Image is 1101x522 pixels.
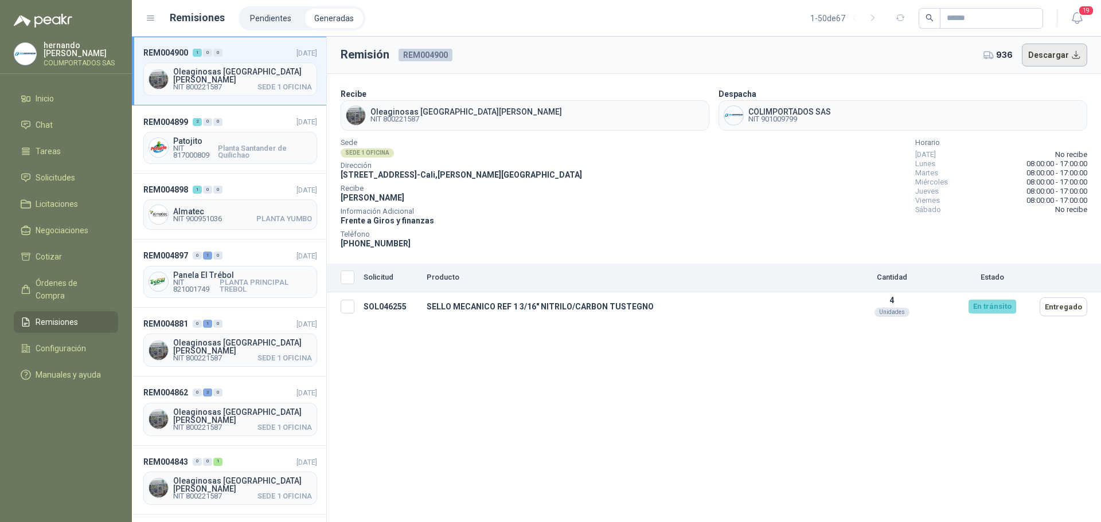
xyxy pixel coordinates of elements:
[834,264,949,292] th: Cantidad
[370,108,562,116] span: Oleaginosas [GEOGRAPHIC_DATA][PERSON_NAME]
[915,178,948,187] span: Miércoles
[143,456,188,468] span: REM004843
[296,388,317,397] span: [DATE]
[719,89,756,99] b: Despacha
[14,43,36,65] img: Company Logo
[203,186,212,194] div: 0
[341,216,434,225] span: Frente a Giros y finanzas
[346,106,365,125] img: Company Logo
[173,477,312,493] span: Oleaginosas [GEOGRAPHIC_DATA][PERSON_NAME]
[149,70,168,89] img: Company Logo
[1078,5,1094,16] span: 19
[213,186,222,194] div: 0
[143,46,188,59] span: REM004900
[341,186,582,191] span: Recibe
[327,264,359,292] th: Seleccionar/deseleccionar
[213,320,222,328] div: 0
[724,106,743,125] img: Company Logo
[257,424,312,431] span: SEDE 1 OFICINA
[213,388,222,397] div: 0
[14,14,72,28] img: Logo peakr
[193,252,202,260] div: 0
[213,118,222,126] div: 0
[341,209,582,214] span: Información Adicional
[341,193,404,202] span: [PERSON_NAME]
[36,171,75,184] span: Solicitudes
[132,240,326,307] a: REM004897010[DATE] Company LogoPanela El TrébolNIT 821001749PLANTA PRINCIPAL TREBOL
[810,9,882,28] div: 1 - 50 de 67
[915,159,935,168] span: Lunes
[193,320,202,328] div: 0
[915,150,936,159] span: [DATE]
[213,49,222,57] div: 0
[143,249,188,262] span: REM004897
[14,114,118,136] a: Chat
[149,272,168,291] img: Company Logo
[399,49,452,61] span: REM004900
[996,49,1013,61] span: 936
[14,167,118,189] a: Solicitudes
[203,49,212,57] div: 0
[170,10,225,26] h1: Remisiones
[173,68,312,84] span: Oleaginosas [GEOGRAPHIC_DATA][PERSON_NAME]
[36,119,53,131] span: Chat
[359,292,422,321] td: SOL046255
[305,9,363,28] a: Generadas
[173,84,222,91] span: NIT 800221587
[203,118,212,126] div: 0
[149,410,168,429] img: Company Logo
[203,320,212,328] div: 1
[915,196,940,205] span: Viernes
[149,138,168,157] img: Company Logo
[36,198,78,210] span: Licitaciones
[341,231,582,237] span: Teléfono
[1055,205,1087,214] span: No recibe
[193,388,202,397] div: 0
[422,264,834,292] th: Producto
[36,277,107,302] span: Órdenes de Compra
[341,46,389,64] h3: Remisión
[949,264,1035,292] th: Estado
[173,339,312,355] span: Oleaginosas [GEOGRAPHIC_DATA][PERSON_NAME]
[203,458,212,466] div: 0
[422,292,834,321] td: SELLO MECANICO REF 1 3/16" NITRILO/CARBON TUSTEGNO
[173,355,222,362] span: NIT 800221587
[839,296,944,305] p: 4
[173,279,220,293] span: NIT 821001749
[173,408,312,424] span: Oleaginosas [GEOGRAPHIC_DATA][PERSON_NAME]
[1022,44,1088,66] button: Descargar
[1026,196,1087,205] span: 08:00:00 - 17:00:00
[173,424,222,431] span: NIT 800221587
[36,316,78,328] span: Remisiones
[173,493,222,500] span: NIT 800221587
[193,458,202,466] div: 0
[969,300,1016,313] div: En tránsito
[36,342,86,355] span: Configuración
[241,9,300,28] a: Pendientes
[14,88,118,109] a: Inicio
[257,493,312,500] span: SEDE 1 OFICINA
[926,14,934,22] span: search
[341,140,582,146] span: Sede
[341,163,582,168] span: Dirección
[193,186,202,194] div: 1
[359,264,422,292] th: Solicitud
[748,108,831,116] span: COLIMPORTADOS SAS
[36,368,101,381] span: Manuales y ayuda
[213,458,222,466] div: 1
[949,292,1035,321] td: En tránsito
[203,388,212,397] div: 3
[36,92,54,105] span: Inicio
[14,311,118,333] a: Remisiones
[1026,159,1087,168] span: 08:00:00 - 17:00:00
[36,250,62,263] span: Cotizar
[193,49,202,57] div: 1
[132,446,326,515] a: REM004843001[DATE] Company LogoOleaginosas [GEOGRAPHIC_DATA][PERSON_NAME]NIT 800221587SEDE 1 OFICINA
[173,215,222,222] span: NIT 900951036
[149,205,168,224] img: Company Logo
[341,239,411,248] span: [PHONE_NUMBER]
[14,219,118,241] a: Negociaciones
[193,118,202,126] div: 2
